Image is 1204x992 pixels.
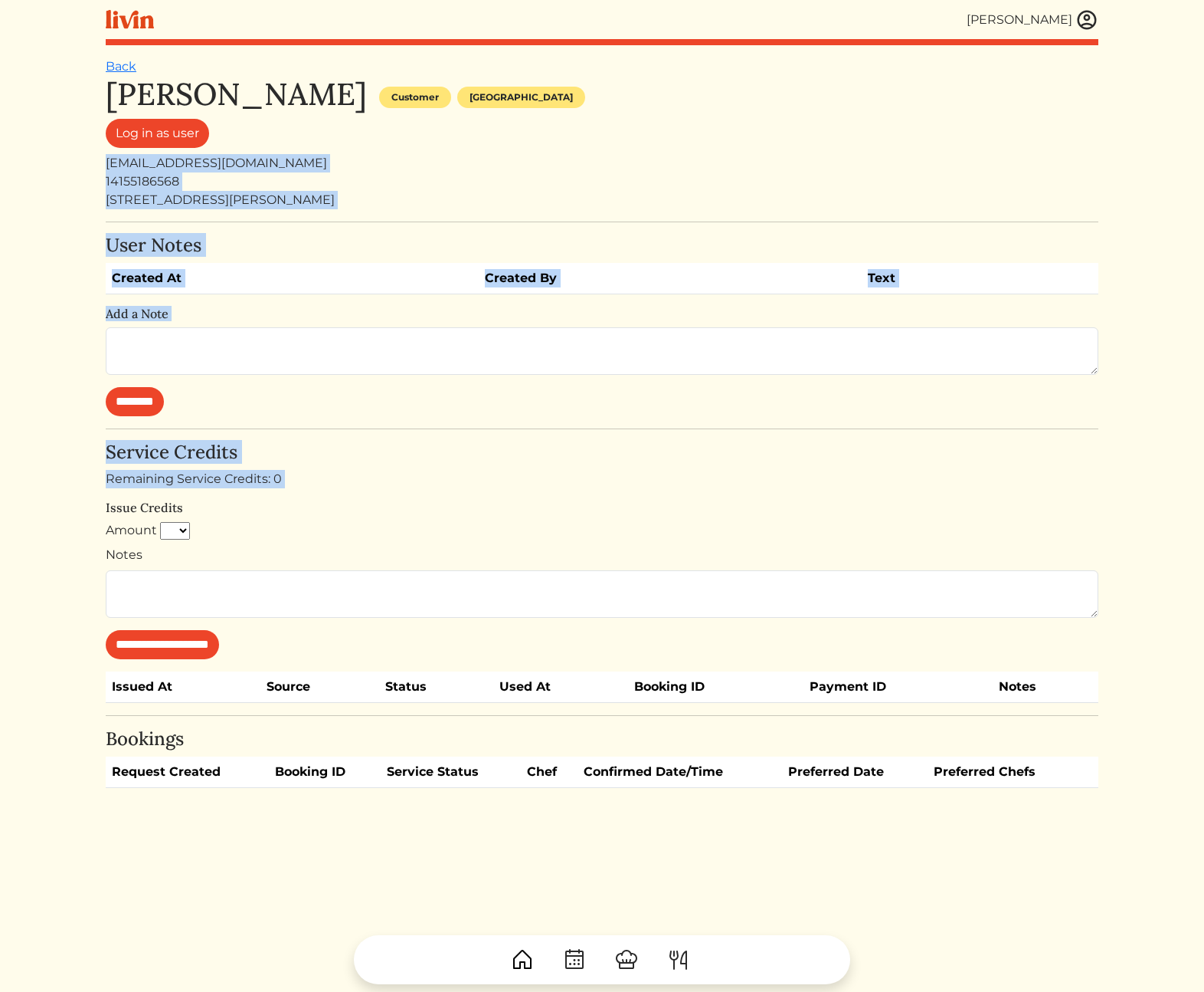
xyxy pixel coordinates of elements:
[106,263,479,294] th: Created At
[577,757,782,788] th: Confirmed Date/Time
[381,757,521,788] th: Service Status
[106,191,1098,209] div: [STREET_ADDRESS][PERSON_NAME]
[106,59,136,74] a: Back
[106,10,154,29] img: livin-logo-a0d97d1a881af30f6274990eb6222085a2533c92bbd1e4f22c21b4f0d0e3210c.svg
[106,757,269,788] th: Request Created
[510,948,535,972] img: House-9bf13187bcbb5817f509fe5e7408150f90897510c4275e13d0d5fca38e0b5951.svg
[493,672,628,703] th: Used At
[928,757,1081,788] th: Preferred Chefs
[993,672,1098,703] th: Notes
[106,172,1098,191] div: 14155186568
[106,442,1098,464] h4: Service Credits
[379,87,451,108] div: Customer
[803,672,992,703] th: Payment ID
[106,501,1098,515] h6: Issue Credits
[106,154,1098,172] div: [EMAIL_ADDRESS][DOMAIN_NAME]
[457,87,585,108] div: [GEOGRAPHIC_DATA]
[106,470,1098,488] div: Remaining Service Credits: 0
[106,119,209,148] a: Log in as user
[628,672,803,703] th: Booking ID
[269,757,381,788] th: Booking ID
[1075,8,1098,31] img: user_account-e6e16d2ec92f44fc35f99ef0dc9cddf60790bfa021a6ecb1c896eb5d2907b31c.svg
[379,672,493,703] th: Status
[106,521,157,540] label: Amount
[479,263,862,294] th: Created By
[106,235,1098,257] h4: User Notes
[106,546,142,564] label: Notes
[106,307,1098,321] h6: Add a Note
[260,672,379,703] th: Source
[666,948,691,972] img: ForkKnife-55491504ffdb50bab0c1e09e7649658475375261d09fd45db06cec23bce548bf.svg
[562,948,587,972] img: CalendarDots-5bcf9d9080389f2a281d69619e1c85352834be518fbc73d9501aef674afc0d57.svg
[106,672,260,703] th: Issued At
[782,757,928,788] th: Preferred Date
[614,948,639,972] img: ChefHat-a374fb509e4f37eb0702ca99f5f64f3b6956810f32a249b33092029f8484b388.svg
[967,11,1072,29] div: [PERSON_NAME]
[106,728,1098,751] h4: Bookings
[862,263,1042,294] th: Text
[106,76,367,113] h1: [PERSON_NAME]
[521,757,577,788] th: Chef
